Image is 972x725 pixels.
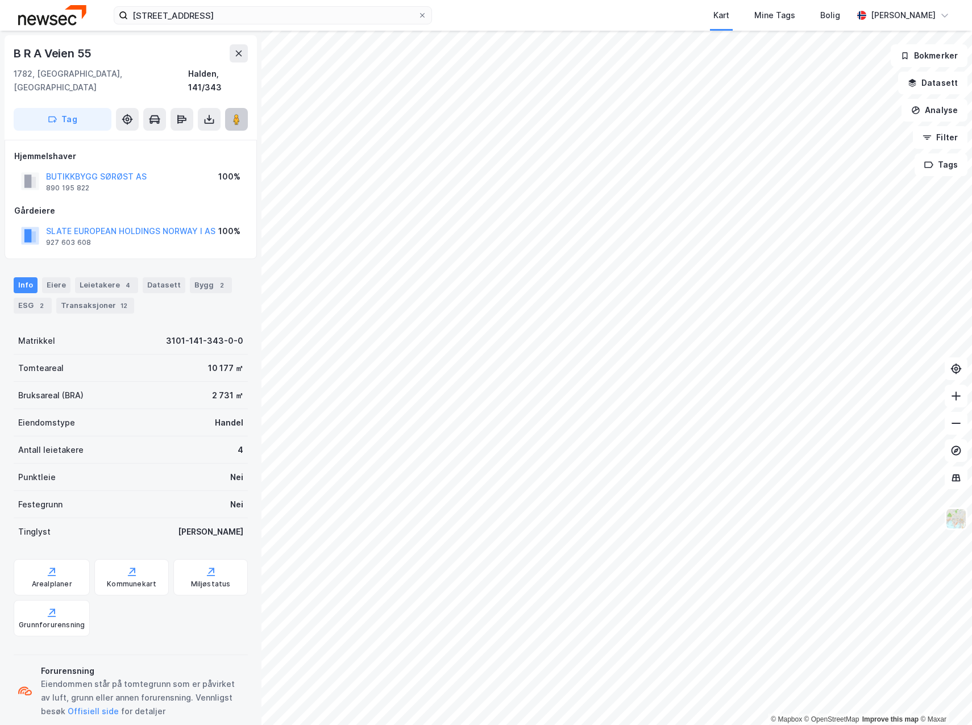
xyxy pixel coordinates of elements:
div: [PERSON_NAME] [178,525,243,539]
div: Bygg [190,277,232,293]
div: 2 [216,280,227,291]
div: Transaksjoner [56,298,134,314]
div: 1782, [GEOGRAPHIC_DATA], [GEOGRAPHIC_DATA] [14,67,188,94]
div: Forurensning [41,664,243,678]
div: Halden, 141/343 [188,67,248,94]
div: Matrikkel [18,334,55,348]
div: Bruksareal (BRA) [18,389,84,402]
div: Handel [215,416,243,430]
div: Datasett [143,277,185,293]
div: Nei [230,470,243,484]
div: 4 [122,280,134,291]
div: 12 [118,300,130,311]
button: Datasett [898,72,967,94]
button: Filter [913,126,967,149]
div: Eiendomstype [18,416,75,430]
div: Kart [713,9,729,22]
a: Improve this map [862,715,919,723]
a: Mapbox [771,715,802,723]
div: Tomteareal [18,361,64,375]
div: 100% [218,224,240,238]
div: Kontrollprogram for chat [915,670,972,725]
div: Hjemmelshaver [14,149,247,163]
div: Kommunekart [107,580,156,589]
button: Tags [915,153,967,176]
div: 3101-141-343-0-0 [166,334,243,348]
a: OpenStreetMap [804,715,859,723]
div: 4 [238,443,243,457]
div: Nei [230,498,243,511]
div: Info [14,277,38,293]
input: Søk på adresse, matrikkel, gårdeiere, leietakere eller personer [128,7,418,24]
div: Eiere [42,277,70,293]
div: ESG [14,298,52,314]
div: 10 177 ㎡ [208,361,243,375]
img: newsec-logo.f6e21ccffca1b3a03d2d.png [18,5,86,25]
div: 2 [36,300,47,311]
div: Gårdeiere [14,204,247,218]
div: Miljøstatus [191,580,231,589]
div: B R A Veien 55 [14,44,94,63]
div: Leietakere [75,277,138,293]
button: Bokmerker [891,44,967,67]
div: Punktleie [18,470,56,484]
iframe: Chat Widget [915,670,972,725]
button: Analyse [902,99,967,122]
div: Eiendommen står på tomtegrunn som er påvirket av luft, grunn eller annen forurensning. Vennligst ... [41,677,243,718]
img: Z [945,508,967,530]
div: Festegrunn [18,498,63,511]
div: Bolig [820,9,840,22]
div: Antall leietakere [18,443,84,457]
div: Mine Tags [754,9,795,22]
div: 100% [218,170,240,184]
div: 927 603 608 [46,238,91,247]
div: Grunnforurensning [19,620,85,630]
button: Tag [14,108,111,131]
div: [PERSON_NAME] [871,9,936,22]
div: 890 195 822 [46,184,89,193]
div: Tinglyst [18,525,51,539]
div: 2 731 ㎡ [212,389,243,402]
div: Arealplaner [32,580,72,589]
